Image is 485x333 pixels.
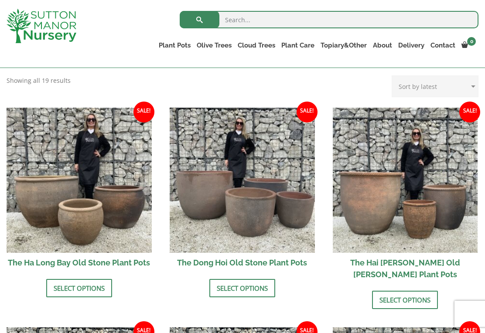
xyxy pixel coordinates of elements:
a: Sale! The Dong Hoi Old Stone Plant Pots [170,108,315,272]
a: About [370,39,395,51]
span: Sale! [297,102,318,122]
img: The Ha Long Bay Old Stone Plant Pots [7,108,152,253]
select: Shop order [392,75,478,97]
a: Plant Pots [156,39,194,51]
a: Topiary&Other [318,39,370,51]
img: logo [7,9,76,43]
img: The Dong Hoi Old Stone Plant Pots [170,108,315,253]
span: Sale! [133,102,154,122]
img: The Hai Phong Old Stone Plant Pots [333,108,478,253]
h2: The Dong Hoi Old Stone Plant Pots [170,253,315,272]
a: Select options for “The Dong Hoi Old Stone Plant Pots” [209,279,275,297]
span: 0 [467,37,476,46]
a: Contact [427,39,458,51]
a: 0 [458,39,478,51]
a: Sale! The Hai [PERSON_NAME] Old [PERSON_NAME] Plant Pots [333,108,478,284]
a: Select options for “The Hai Phong Old Stone Plant Pots” [372,291,438,309]
a: Select options for “The Ha Long Bay Old Stone Plant Pots” [46,279,112,297]
a: Cloud Trees [235,39,278,51]
a: Olive Trees [194,39,235,51]
a: Plant Care [278,39,318,51]
p: Showing all 19 results [7,75,71,86]
span: Sale! [459,102,480,122]
input: Search... [180,11,478,28]
a: Delivery [395,39,427,51]
h2: The Hai [PERSON_NAME] Old [PERSON_NAME] Plant Pots [333,253,478,284]
a: Sale! The Ha Long Bay Old Stone Plant Pots [7,108,152,272]
h2: The Ha Long Bay Old Stone Plant Pots [7,253,152,272]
